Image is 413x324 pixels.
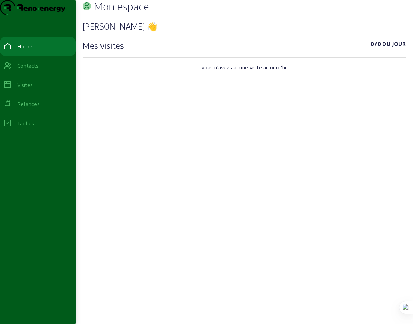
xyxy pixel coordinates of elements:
[17,81,33,89] div: Visites
[83,21,406,32] h3: [PERSON_NAME] 👋
[201,63,289,71] span: Vous n'avez aucune visite aujourd'hui
[83,40,124,51] h3: Mes visites
[17,62,39,70] div: Contacts
[17,119,34,127] div: Tâches
[17,42,32,51] div: Home
[382,40,406,51] span: Du jour
[17,100,40,108] div: Relances
[371,40,381,51] span: 0/0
